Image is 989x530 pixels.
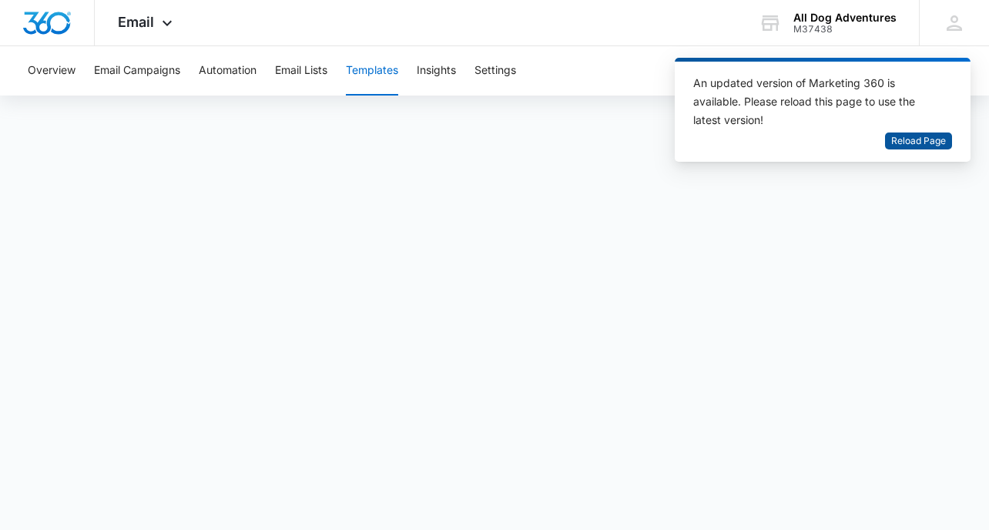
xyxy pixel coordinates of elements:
button: Reload Page [885,132,952,150]
div: An updated version of Marketing 360 is available. Please reload this page to use the latest version! [693,74,934,129]
button: Email Lists [275,46,327,96]
button: Templates [346,46,398,96]
button: Email Campaigns [94,46,180,96]
button: Automation [199,46,256,96]
button: Insights [417,46,456,96]
span: Reload Page [891,134,946,149]
button: Settings [474,46,516,96]
div: account name [793,12,897,24]
span: Email [118,14,154,30]
button: Overview [28,46,75,96]
div: account id [793,24,897,35]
